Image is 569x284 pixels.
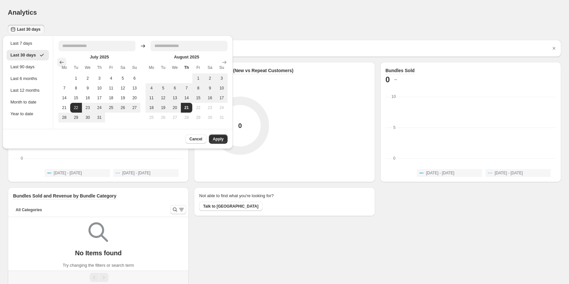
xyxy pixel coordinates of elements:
h2: Not able to find what you're looking for? [199,193,274,199]
button: Wednesday July 10 2025 [94,83,105,93]
button: Sunday August 18 2025 [146,103,157,113]
nav: Pagination [8,271,189,284]
button: Thursday August 1 2025 [192,73,204,83]
button: Monday July 15 2025 [70,93,82,103]
text: 10 [391,94,396,99]
button: [DATE] - [DATE] [45,169,110,177]
button: Tuesday August 20 2025 [169,103,181,113]
button: Tuesday August 27 2025 [169,113,181,122]
button: Saturday July 13 2025 [129,83,140,93]
button: Sunday August 4 2025 [146,83,157,93]
img: Empty search results [88,222,108,242]
button: Show next month, September 2025 [220,58,229,67]
button: Monday August 26 2025 [157,113,169,122]
caption: August 2025 [146,54,228,62]
button: Friday July 5 2025 [117,73,129,83]
button: Wednesday July 31 2025 [94,113,105,122]
button: Sunday August 11 2025 [146,93,157,103]
button: Wednesday August 28 2025 [181,113,193,122]
button: Saturday July 27 2025 [129,103,140,113]
button: Wednesday July 24 2025 [94,103,105,113]
h3: Customer Split (New vs Repeat Customers) [199,67,293,74]
button: Saturday August 17 2025 [216,93,228,103]
h1: Analytics [8,8,37,16]
button: Wednesday August 14 2025 [181,93,193,103]
div: Last 7 days [10,40,45,47]
th: Saturday [117,62,129,73]
button: Show previous month, June 2025 [57,58,66,67]
button: End of range Today Wednesday August 21 2025 [181,103,193,113]
text: 0 [21,156,23,161]
button: [DATE] - [DATE] [417,169,482,177]
button: Friday August 9 2025 [204,83,216,93]
button: Thursday August 8 2025 [192,83,204,93]
button: Thursday August 29 2025 [192,113,204,122]
th: Wednesday [169,62,181,73]
span: Talk to [GEOGRAPHIC_DATA] [203,204,258,209]
button: Tuesday July 23 2025 [82,103,94,113]
button: Wednesday August 7 2025 [181,83,193,93]
button: Sunday August 25 2025 [146,113,157,122]
div: Last 6 months [10,75,45,82]
button: Saturday August 10 2025 [216,83,228,93]
button: Tuesday July 16 2025 [82,93,94,103]
button: Thursday July 25 2025 [105,103,117,113]
button: Friday August 16 2025 [204,93,216,103]
th: Friday [105,62,117,73]
button: Thursday July 18 2025 [105,93,117,103]
span: [DATE] - [DATE] [122,170,150,176]
button: Thursday July 11 2025 [105,83,117,93]
th: Monday [58,62,70,73]
text: 0 [393,156,395,161]
div: Last 30 days [10,52,45,58]
button: Saturday August 3 2025 [216,73,228,83]
span: Apply [213,136,224,142]
button: Wednesday July 17 2025 [94,93,105,103]
button: Talk to [GEOGRAPHIC_DATA] [199,202,262,211]
th: Thursday [94,62,105,73]
button: Friday July 19 2025 [117,93,129,103]
button: Tuesday August 13 2025 [169,93,181,103]
span: [DATE] - [DATE] [495,170,523,176]
th: Sunday [216,62,228,73]
button: Saturday July 6 2025 [129,73,140,83]
button: Last 30 days [8,25,44,34]
button: [DATE] - [DATE] [485,169,551,177]
button: Dismiss notification [549,44,559,53]
h3: Bundles Sold and Revenue by Bundle Category [13,193,117,199]
button: Friday August 30 2025 [204,113,216,122]
button: Sunday July 21 2025 [58,103,70,113]
th: Thursday [181,62,193,73]
span: All Categories [16,207,42,213]
span: Last 30 days [17,27,40,32]
th: Sunday [129,62,140,73]
button: Monday July 1 2025 [70,73,82,83]
button: Tuesday July 30 2025 [82,113,94,122]
button: Sunday July 14 2025 [58,93,70,103]
div: Last 12 months [10,87,45,94]
button: Tuesday July 9 2025 [82,83,94,93]
th: Saturday [204,62,216,73]
th: Tuesday [70,62,82,73]
button: Monday July 8 2025 [70,83,82,93]
button: Friday July 12 2025 [117,83,129,93]
button: Start of range Monday July 22 2025 [70,103,82,113]
span: [DATE] - [DATE] [426,170,454,176]
button: Monday July 29 2025 [70,113,82,122]
div: Last 90 days [10,64,45,70]
th: Friday [192,62,204,73]
button: Friday August 2 2025 [204,73,216,83]
th: Tuesday [157,62,169,73]
button: Saturday August 31 2025 [216,113,228,122]
button: Tuesday August 6 2025 [169,83,181,93]
button: [DATE] - [DATE] [113,169,179,177]
button: Wednesday July 3 2025 [94,73,105,83]
div: Year to date [10,111,45,117]
h2: 0 [386,74,390,85]
button: Monday August 19 2025 [157,103,169,113]
button: Sunday July 7 2025 [58,83,70,93]
h3: Bundles Sold [386,67,415,74]
button: Thursday August 22 2025 [192,103,204,113]
button: Monday August 12 2025 [157,93,169,103]
button: Tuesday July 2 2025 [82,73,94,83]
